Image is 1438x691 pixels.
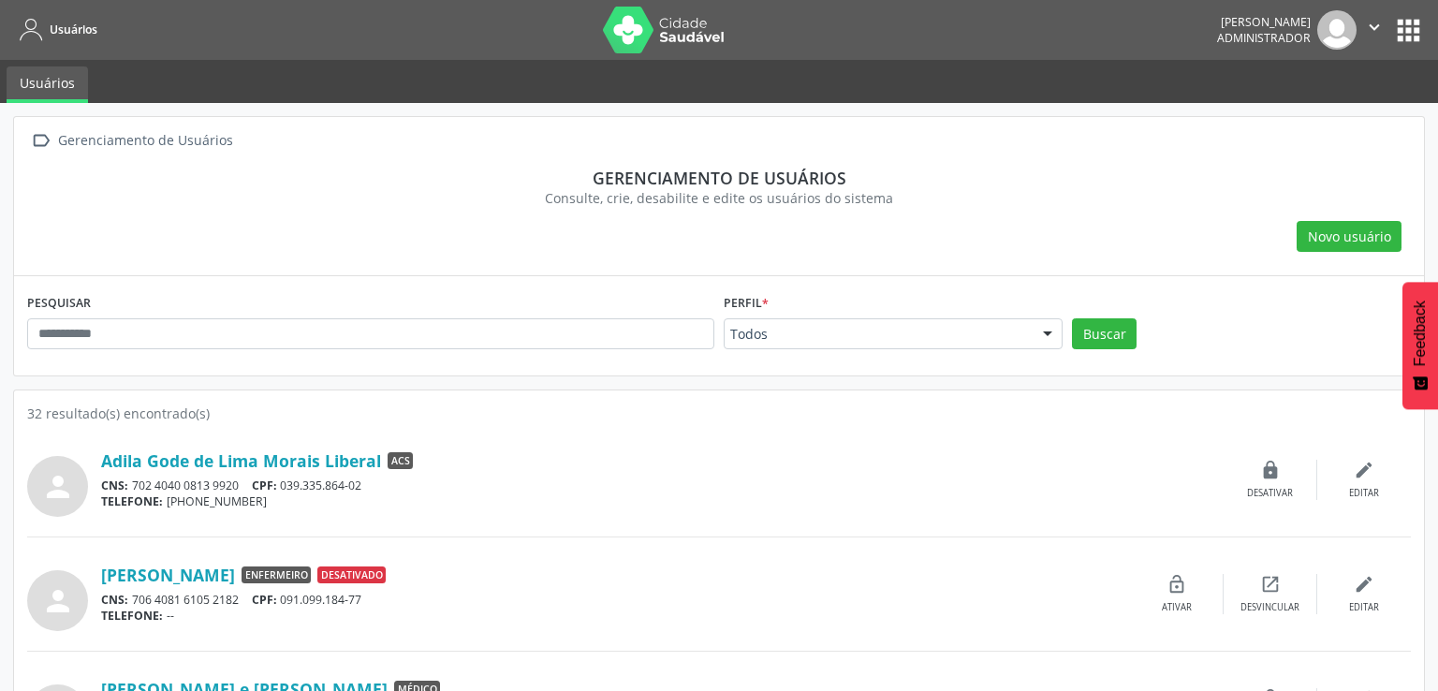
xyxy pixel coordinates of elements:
[1349,487,1379,500] div: Editar
[41,584,75,618] i: person
[1354,460,1374,480] i: edit
[1317,10,1357,50] img: img
[101,493,1224,509] div: [PHONE_NUMBER]
[1392,14,1425,47] button: apps
[1354,574,1374,595] i: edit
[54,127,236,154] div: Gerenciamento de Usuários
[27,404,1411,423] div: 32 resultado(s) encontrado(s)
[101,592,128,608] span: CNS:
[1217,14,1311,30] div: [PERSON_NAME]
[388,452,413,469] span: ACS
[1240,601,1299,614] div: Desvincular
[50,22,97,37] span: Usuários
[13,14,97,45] a: Usuários
[252,478,277,493] span: CPF:
[730,325,1024,344] span: Todos
[40,188,1398,208] div: Consulte, crie, desabilite e edite os usuários do sistema
[1364,17,1385,37] i: 
[101,450,381,471] a: Adila Gode de Lima Morais Liberal
[1412,301,1429,366] span: Feedback
[317,566,386,583] span: Desativado
[1247,487,1293,500] div: Desativar
[1297,221,1401,253] button: Novo usuário
[27,127,54,154] i: 
[101,478,1224,493] div: 702 4040 0813 9920 039.335.864-02
[27,289,91,318] label: PESQUISAR
[724,289,769,318] label: Perfil
[242,566,311,583] span: Enfermeiro
[27,127,236,154] a:  Gerenciamento de Usuários
[1402,282,1438,409] button: Feedback - Mostrar pesquisa
[1260,460,1281,480] i: lock
[7,66,88,103] a: Usuários
[1308,227,1391,246] span: Novo usuário
[1072,318,1137,350] button: Buscar
[101,478,128,493] span: CNS:
[1349,601,1379,614] div: Editar
[101,493,163,509] span: TELEFONE:
[1167,574,1187,595] i: lock_open
[252,592,277,608] span: CPF:
[101,608,1130,624] div: --
[101,565,235,585] a: [PERSON_NAME]
[1162,601,1192,614] div: Ativar
[101,608,163,624] span: TELEFONE:
[101,592,1130,608] div: 706 4081 6105 2182 091.099.184-77
[1260,574,1281,595] i: open_in_new
[1357,10,1392,50] button: 
[41,470,75,504] i: person
[40,168,1398,188] div: Gerenciamento de usuários
[1217,30,1311,46] span: Administrador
